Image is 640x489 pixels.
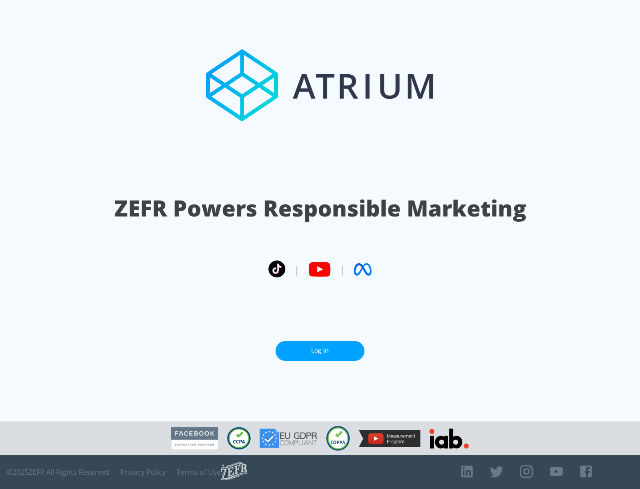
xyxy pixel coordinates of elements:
a: Privacy Policy [120,468,166,477]
span: © 2025 ZEFR All Rights Reserved [7,468,110,477]
a: Terms of Use [176,468,221,477]
img: IAB [429,429,469,449]
img: CCPA Compliant [227,427,251,449]
span: | [340,263,345,276]
img: COPPA Compliant [326,426,350,451]
img: YouTube Measurement Program [359,430,420,447]
span: | [294,263,300,276]
a: Log In [276,341,364,361]
h1: ZEFR Powers Responsible Marketing [114,193,526,224]
img: GDPR Compliant [260,429,317,448]
img: Facebook Marketing Partner [171,427,218,450]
